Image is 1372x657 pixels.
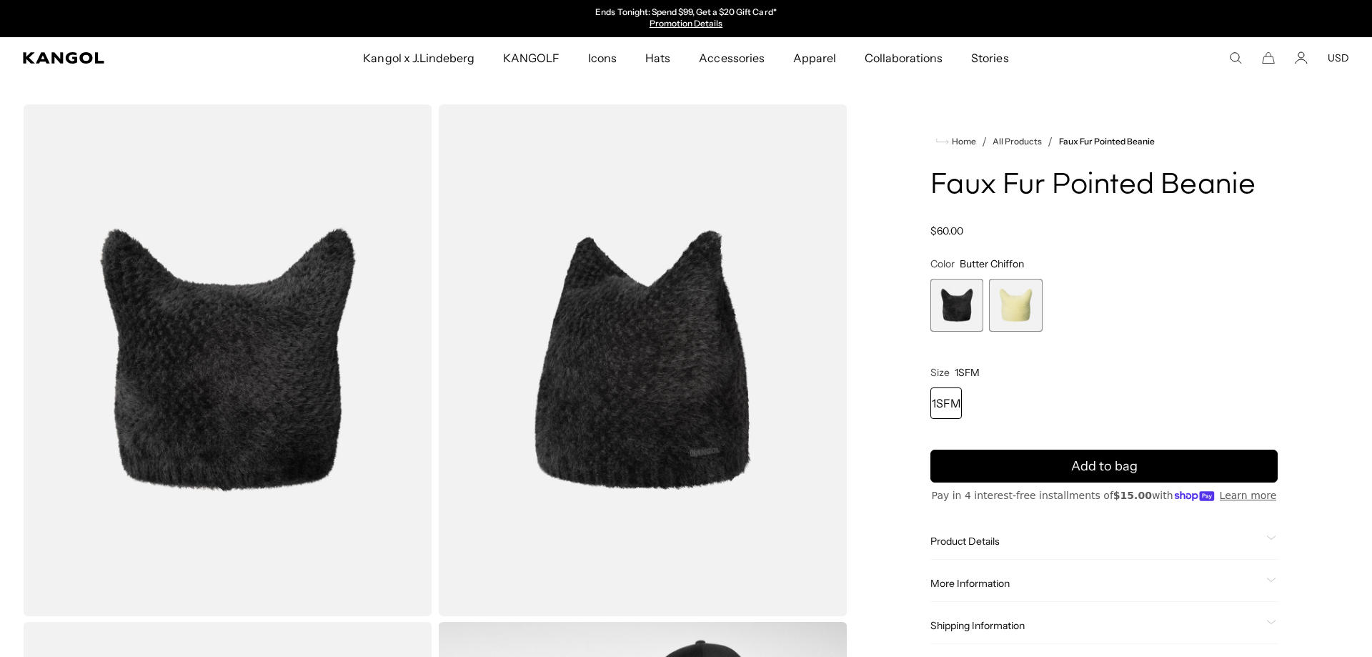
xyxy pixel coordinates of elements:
div: 1SFM [930,387,962,419]
span: Kangol x J.Lindeberg [363,37,474,79]
span: Stories [971,37,1008,79]
nav: breadcrumbs [930,133,1278,150]
a: Apparel [779,37,850,79]
a: Stories [957,37,1023,79]
span: 1SFM [955,366,980,379]
span: Butter Chiffon [960,257,1024,270]
img: color-black [438,104,847,616]
summary: Search here [1229,51,1242,64]
span: More Information [930,577,1261,590]
div: 2 of 2 [989,279,1042,332]
span: Shipping Information [930,619,1261,632]
h1: Faux Fur Pointed Beanie [930,170,1278,202]
span: $60.00 [930,224,963,237]
a: Kangol x J.Lindeberg [349,37,489,79]
button: Cart [1262,51,1275,64]
a: Accessories [685,37,778,79]
span: Apparel [793,37,836,79]
a: Collaborations [850,37,957,79]
span: Accessories [699,37,764,79]
a: KANGOLF [489,37,574,79]
label: Black [930,279,983,332]
a: Home [936,135,976,148]
a: Account [1295,51,1308,64]
span: Add to bag [1071,457,1138,476]
span: Product Details [930,535,1261,548]
div: Announcement [539,7,833,30]
p: Ends Tonight: Spend $99, Get a $20 Gift Card* [595,7,776,19]
label: Butter Chiffon [989,279,1042,332]
a: All Products [993,137,1042,147]
div: 1 of 2 [539,7,833,30]
button: Add to bag [930,450,1278,483]
button: USD [1328,51,1349,64]
span: Collaborations [865,37,943,79]
span: Size [930,366,950,379]
li: / [976,133,987,150]
span: Hats [645,37,670,79]
a: Hats [631,37,685,79]
img: color-black [23,104,432,616]
a: Promotion Details [650,18,722,29]
slideshow-component: Announcement bar [539,7,833,30]
li: / [1042,133,1053,150]
a: Faux Fur Pointed Beanie [1059,137,1155,147]
span: Home [949,137,976,147]
span: KANGOLF [503,37,560,79]
span: Icons [588,37,617,79]
a: Kangol [23,52,240,64]
span: Color [930,257,955,270]
div: 1 of 2 [930,279,983,332]
a: Icons [574,37,631,79]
